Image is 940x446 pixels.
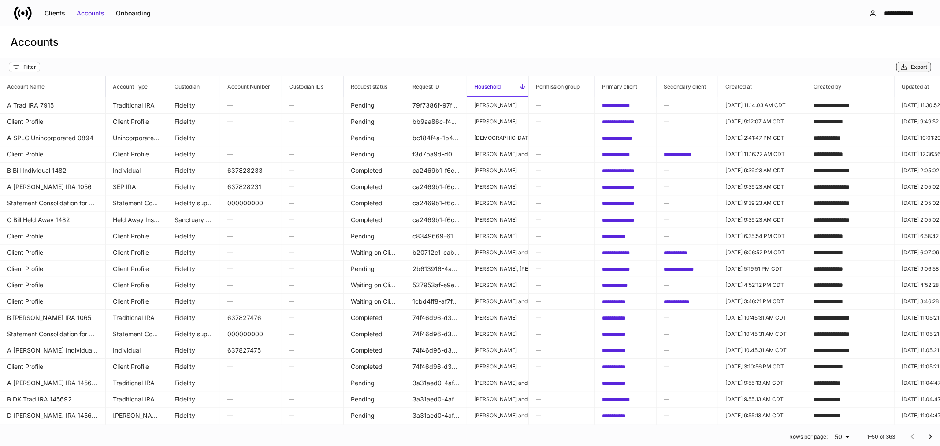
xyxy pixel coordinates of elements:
[657,260,718,277] td: bf1ba039-15f4-45d5-8b6f-267d3363eea2
[718,130,806,146] td: 2025-09-23T19:41:47.768Z
[405,391,467,408] td: 3a31aed0-4af0-4597-9006-4e40dd4e6dc8
[227,297,275,305] h6: —
[595,277,657,294] td: c33bc7f7-1b61-4e7c-a2b3-9317a007d185
[657,82,706,91] h6: Secondary client
[664,166,711,175] h6: —
[167,277,220,294] td: Fidelity
[725,281,799,288] p: [DATE] 4:52:12 PM CDT
[657,293,718,310] td: 3846a918-fae0-4e8a-81ed-3a000e7a5d0c
[167,76,220,97] span: Custodian
[718,76,806,97] span: Created at
[167,244,220,261] td: Fidelity
[106,130,167,146] td: Unincorporated Business
[106,244,167,261] td: Client Profile
[536,101,587,109] h6: —
[595,244,657,261] td: 7d660114-c0d8-4ab8-b6da-1fd44d9447d5
[595,97,657,114] td: 8d6810df-8168-4d51-8df7-f78e694a48ce
[220,309,282,326] td: 637827476
[167,293,220,310] td: Fidelity
[595,130,657,146] td: 0eee8589-33e5-4c0a-af77-399e06b27743
[106,162,167,179] td: Individual
[344,162,405,179] td: Completed
[167,82,200,91] h6: Custodian
[167,326,220,342] td: Fidelity supplemental forms
[23,63,36,71] div: Filter
[282,82,323,91] h6: Custodian IDs
[167,113,220,130] td: Fidelity
[718,97,806,114] td: 2025-09-24T16:14:03.706Z
[664,281,711,289] h6: —
[664,101,711,109] h6: —
[536,330,587,338] h6: —
[289,281,336,289] h6: —
[725,331,799,338] p: [DATE] 10:45:31 AM CDT
[106,228,167,245] td: Client Profile
[474,347,521,354] p: [PERSON_NAME]
[289,134,336,142] h6: —
[536,313,587,322] h6: —
[282,76,343,97] span: Custodian IDs
[718,391,806,408] td: 2025-09-24T14:55:13.134Z
[220,342,282,359] td: 637827475
[405,260,467,277] td: 2b613916-4aa8-4837-bad4-f3214662183f
[344,326,405,342] td: Completed
[289,166,336,175] h6: —
[344,309,405,326] td: Completed
[106,326,167,342] td: Statement Consolidation for Households
[344,277,405,294] td: Waiting on Client
[106,309,167,326] td: Traditional IRA
[725,216,799,223] p: [DATE] 9:39:23 AM CDT
[227,395,275,403] h6: —
[664,346,711,354] h6: —
[474,151,521,158] p: [PERSON_NAME] and [PERSON_NAME]
[227,232,275,240] h6: —
[536,362,587,371] h6: —
[167,212,220,228] td: Sanctuary Held Away
[657,76,718,97] span: Secondary client
[896,62,931,72] button: Export
[718,228,806,245] td: 2025-09-22T23:35:54.402Z
[405,326,467,342] td: 74f46d96-d356-4081-a86e-e90cf875d443
[595,391,657,408] td: 1b409ab0-89b9-4f51-9d18-557d8c6a1094
[405,97,467,114] td: 79f7386f-97fd-4f03-a2fa-c6dcdd7dcc29
[77,9,104,18] div: Accounts
[595,260,657,277] td: 7f49d447-7c61-4c99-8b03-7d5fd0b74b3c
[718,293,806,310] td: 2025-09-22T20:46:21.683Z
[921,428,939,446] button: Go to next page
[405,195,467,212] td: ca2469b1-f6c3-4365-8815-b40ab6401042
[289,232,336,240] h6: —
[106,358,167,375] td: Client Profile
[725,314,799,321] p: [DATE] 10:45:31 AM CDT
[595,293,657,310] td: 1ab0ed1f-a5ab-47ff-8b1b-d1834ee5e48e
[289,330,336,338] h6: —
[474,167,521,174] p: [PERSON_NAME]
[536,117,587,126] h6: —
[536,248,587,256] h6: —
[664,117,711,126] h6: —
[405,76,467,97] span: Request ID
[405,293,467,310] td: 1cbd4ff8-af7f-4e2b-89b6-4a1fc233b193
[344,97,405,114] td: Pending
[529,76,594,97] span: Permission group
[289,215,336,223] h6: —
[725,151,799,158] p: [DATE] 11:16:22 AM CDT
[718,178,806,195] td: 2025-09-23T14:39:23.028Z
[718,326,806,342] td: 2025-09-23T15:45:31.011Z
[474,379,521,387] p: [PERSON_NAME] and [PERSON_NAME]
[106,293,167,310] td: Client Profile
[289,297,336,305] h6: —
[664,232,711,240] h6: —
[595,162,657,179] td: 86c2e1a4-4d9d-4fec-aae4-331033b899bd
[664,362,711,371] h6: —
[718,244,806,261] td: 2025-09-22T23:06:52.732Z
[595,375,657,391] td: fc3e4adc-58f3-4e70-a637-9130c840a9d2
[405,178,467,195] td: ca2469b1-f6c3-4365-8815-b40ab6401042
[167,309,220,326] td: Fidelity
[595,76,656,97] span: Primary client
[344,293,405,310] td: Waiting on Client
[405,130,467,146] td: bc184f4a-1b42-4e54-887a-c54330283b83
[106,113,167,130] td: Client Profile
[405,244,467,261] td: b20712c1-cab0-4146-9221-c7c3e148fc60
[536,346,587,354] h6: —
[167,228,220,245] td: Fidelity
